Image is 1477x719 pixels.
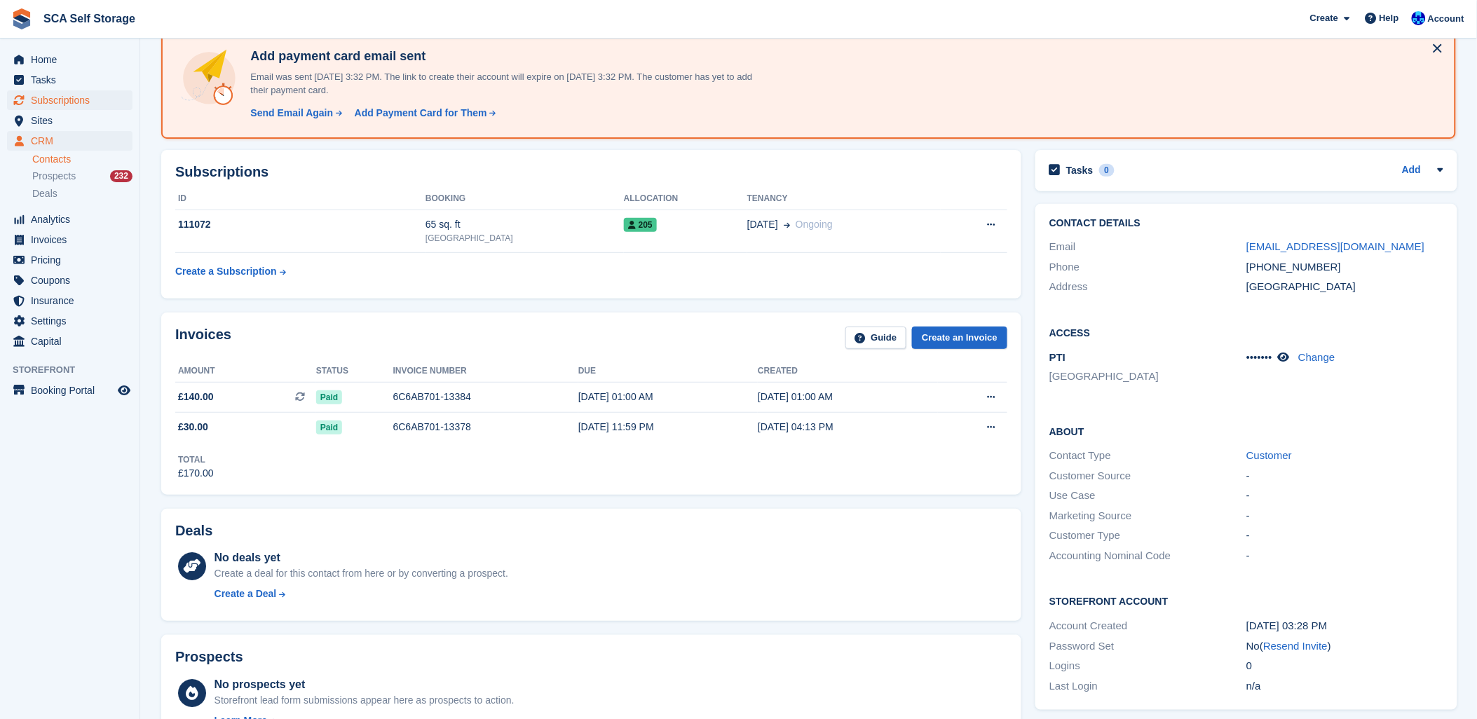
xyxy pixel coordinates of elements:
div: Create a deal for this contact from here or by converting a prospect. [215,566,508,581]
a: Add Payment Card for Them [349,106,498,121]
p: Email was sent [DATE] 3:32 PM. The link to create their account will expire on [DATE] 3:32 PM. Th... [245,70,770,97]
a: menu [7,90,132,110]
div: Accounting Nominal Code [1049,548,1246,564]
th: Amount [175,360,316,383]
div: [GEOGRAPHIC_DATA] [1246,279,1443,295]
div: [DATE] 11:59 PM [578,420,758,434]
h2: Tasks [1066,164,1094,177]
th: ID [175,188,426,210]
div: [DATE] 04:13 PM [758,420,937,434]
h2: Prospects [175,649,243,665]
span: Tasks [31,70,115,90]
span: PTI [1049,351,1066,363]
th: Invoice number [393,360,578,383]
div: [DATE] 01:00 AM [758,390,937,404]
span: Home [31,50,115,69]
a: menu [7,291,132,310]
span: £140.00 [178,390,214,404]
span: ••••••• [1246,351,1272,363]
a: menu [7,331,132,351]
a: menu [7,311,132,331]
span: Pricing [31,250,115,270]
h2: Storefront Account [1049,594,1443,608]
div: - [1246,548,1443,564]
div: Customer Source [1049,468,1246,484]
h2: Invoices [175,327,231,350]
span: ( ) [1260,640,1331,652]
span: Settings [31,311,115,331]
div: Password Set [1049,638,1246,655]
div: Phone [1049,259,1246,275]
span: Booking Portal [31,381,115,400]
img: stora-icon-8386f47178a22dfd0bd8f6a31ec36ba5ce8667c1dd55bd0f319d3a0aa187defe.svg [11,8,32,29]
a: menu [7,381,132,400]
h2: About [1049,424,1443,438]
div: Last Login [1049,678,1246,694]
div: - [1246,528,1443,544]
div: n/a [1246,678,1443,694]
a: Create a Deal [215,587,508,601]
a: SCA Self Storage [38,7,141,30]
span: CRM [31,131,115,151]
a: Resend Invite [1263,640,1328,652]
th: Booking [426,188,624,210]
span: Coupons [31,271,115,290]
a: Preview store [116,382,132,399]
div: Send Email Again [250,106,333,121]
a: Contacts [32,153,132,166]
div: No prospects yet [215,676,515,693]
a: menu [7,131,132,151]
div: Total [178,453,214,466]
a: menu [7,230,132,249]
th: Tenancy [747,188,941,210]
span: 205 [624,218,657,232]
div: Create a Subscription [175,264,277,279]
div: Storefront lead form submissions appear here as prospects to action. [215,693,515,708]
th: Due [578,360,758,383]
a: menu [7,111,132,130]
div: 232 [110,170,132,182]
span: Create [1310,11,1338,25]
div: [GEOGRAPHIC_DATA] [426,232,624,245]
span: Paid [316,390,342,404]
div: 0 [1099,164,1115,177]
div: Add Payment Card for Them [355,106,487,121]
a: Guide [845,327,907,350]
a: [EMAIL_ADDRESS][DOMAIN_NAME] [1246,240,1424,252]
h2: Deals [175,523,212,539]
a: Deals [32,186,132,201]
a: menu [7,271,132,290]
span: Insurance [31,291,115,310]
h2: Subscriptions [175,164,1007,180]
span: Invoices [31,230,115,249]
div: Use Case [1049,488,1246,504]
h4: Add payment card email sent [245,48,770,64]
div: Logins [1049,658,1246,674]
li: [GEOGRAPHIC_DATA] [1049,369,1246,385]
th: Created [758,360,937,383]
span: Prospects [32,170,76,183]
div: No deals yet [215,549,508,566]
div: No [1246,638,1443,655]
span: [DATE] [747,217,778,232]
a: Add [1402,163,1421,179]
img: add-payment-card-4dbda4983b697a7845d177d07a5d71e8a16f1ec00487972de202a45f1e8132f5.svg [179,48,239,108]
span: Capital [31,331,115,351]
span: Help [1380,11,1399,25]
a: Create a Subscription [175,259,286,285]
span: Paid [316,420,342,434]
span: Analytics [31,210,115,229]
div: Create a Deal [215,587,277,601]
a: Change [1298,351,1335,363]
div: 6C6AB701-13378 [393,420,578,434]
th: Allocation [624,188,747,210]
div: - [1246,488,1443,504]
div: - [1246,468,1443,484]
div: Customer Type [1049,528,1246,544]
a: Customer [1246,449,1292,461]
div: [DATE] 01:00 AM [578,390,758,404]
div: 6C6AB701-13384 [393,390,578,404]
div: 111072 [175,217,426,232]
a: menu [7,250,132,270]
div: [PHONE_NUMBER] [1246,259,1443,275]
